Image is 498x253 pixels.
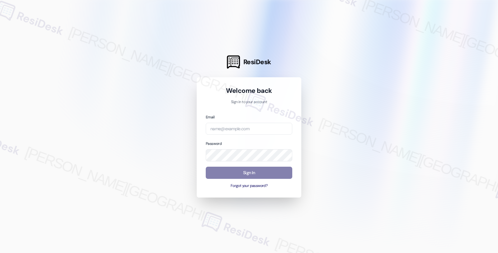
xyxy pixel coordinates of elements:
[206,123,292,135] input: name@example.com
[206,99,292,105] p: Sign in to your account
[206,86,292,95] h1: Welcome back
[206,115,214,120] label: Email
[243,58,271,66] span: ResiDesk
[206,183,292,189] button: Forgot your password?
[206,167,292,179] button: Sign In
[227,55,240,69] img: ResiDesk Logo
[206,141,222,146] label: Password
